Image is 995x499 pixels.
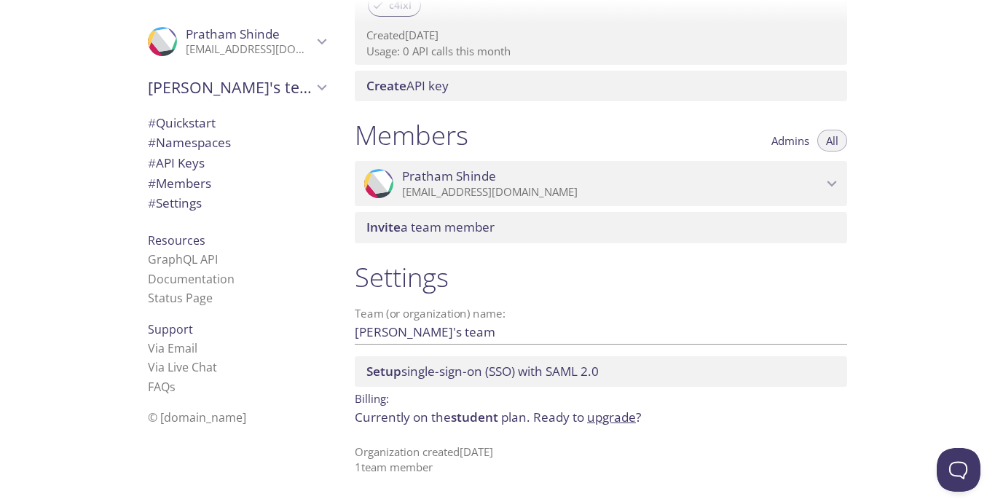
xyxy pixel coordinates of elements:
[148,195,156,211] span: #
[366,44,835,59] p: Usage: 0 API calls this month
[148,359,217,375] a: Via Live Chat
[366,77,406,94] span: Create
[148,232,205,248] span: Resources
[136,153,337,173] div: API Keys
[148,321,193,337] span: Support
[355,444,847,476] p: Organization created [DATE] 1 team member
[937,448,980,492] iframe: Help Scout Beacon - Open
[355,356,847,387] div: Setup SSO
[355,308,506,319] label: Team (or organization) name:
[355,119,468,152] h1: Members
[366,363,599,380] span: single-sign-on (SSO) with SAML 2.0
[136,113,337,133] div: Quickstart
[148,409,246,425] span: © [DOMAIN_NAME]
[366,28,835,43] p: Created [DATE]
[186,25,280,42] span: Pratham Shinde
[366,363,401,380] span: Setup
[148,134,231,151] span: Namespaces
[148,195,202,211] span: Settings
[136,68,337,106] div: Pratham's team
[355,71,847,101] div: Create API Key
[136,17,337,66] div: Pratham Shinde
[366,219,495,235] span: a team member
[355,387,847,408] p: Billing:
[170,379,176,395] span: s
[402,185,822,200] p: [EMAIL_ADDRESS][DOMAIN_NAME]
[136,173,337,194] div: Members
[148,154,205,171] span: API Keys
[817,130,847,152] button: All
[136,193,337,213] div: Team Settings
[355,261,847,294] h1: Settings
[148,251,218,267] a: GraphQL API
[533,409,641,425] span: Ready to ?
[148,114,156,131] span: #
[148,175,156,192] span: #
[355,408,847,427] p: Currently on the plan.
[355,161,847,206] div: Pratham Shinde
[148,77,312,98] span: [PERSON_NAME]'s team
[148,175,211,192] span: Members
[148,271,235,287] a: Documentation
[366,77,449,94] span: API key
[148,340,197,356] a: Via Email
[148,379,176,395] a: FAQ
[148,134,156,151] span: #
[355,212,847,243] div: Invite a team member
[148,114,216,131] span: Quickstart
[186,42,312,57] p: [EMAIL_ADDRESS][DOMAIN_NAME]
[451,409,498,425] span: student
[402,168,496,184] span: Pratham Shinde
[148,290,213,306] a: Status Page
[763,130,818,152] button: Admins
[366,219,401,235] span: Invite
[587,409,636,425] a: upgrade
[136,133,337,153] div: Namespaces
[148,154,156,171] span: #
